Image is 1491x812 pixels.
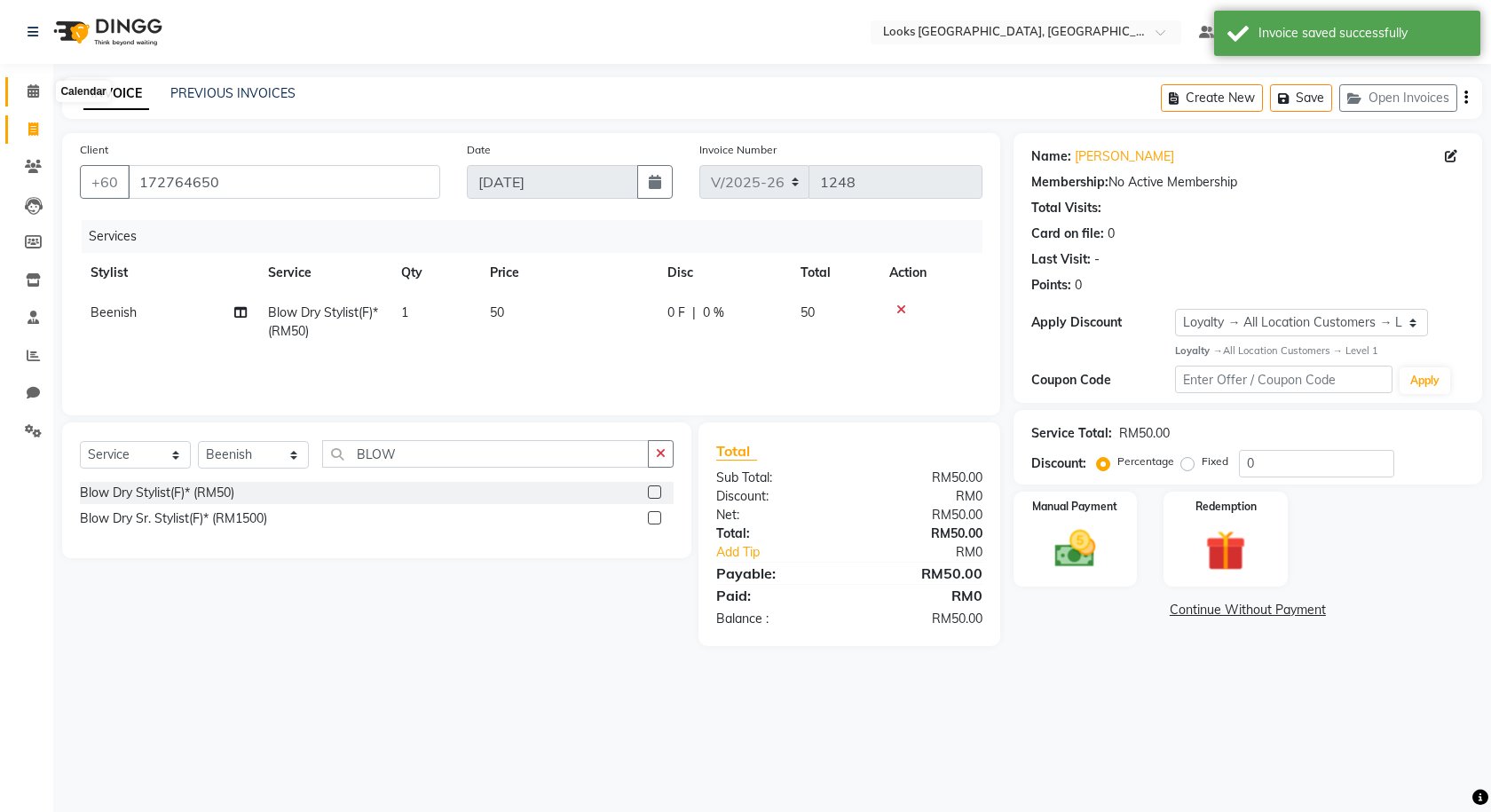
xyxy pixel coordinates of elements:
[1195,499,1257,515] label: Redemption
[1017,601,1479,619] a: Continue Without Payment
[1075,276,1082,295] div: 0
[703,563,849,584] div: Payable:
[1031,250,1091,269] div: Last Visit:
[91,304,137,320] span: Beenish
[390,253,479,293] th: Qty
[80,142,108,158] label: Client
[849,610,996,628] div: RM50.00
[703,304,724,322] span: 0 %
[1042,525,1108,572] img: _cash.svg
[801,304,815,320] span: 50
[1270,84,1332,112] button: Save
[1031,313,1176,332] div: Apply Discount
[849,585,996,606] div: RM0
[849,506,996,524] div: RM50.00
[1119,424,1170,443] div: RM50.00
[790,253,879,293] th: Total
[479,253,657,293] th: Price
[692,304,696,322] span: |
[703,487,849,506] div: Discount:
[1031,225,1104,243] div: Card on file:
[1258,24,1467,43] div: Invoice saved successfully
[703,469,849,487] div: Sub Total:
[1117,453,1174,469] label: Percentage
[82,220,996,253] div: Services
[703,585,849,606] div: Paid:
[170,85,296,101] a: PREVIOUS INVOICES
[322,440,649,468] input: Search or Scan
[1094,250,1100,269] div: -
[1202,453,1228,469] label: Fixed
[1031,147,1071,166] div: Name:
[490,304,504,320] span: 50
[849,469,996,487] div: RM50.00
[873,543,995,562] div: RM0
[80,165,130,199] button: +60
[703,543,873,562] a: Add Tip
[1031,173,1464,192] div: No Active Membership
[45,7,167,57] img: logo
[1031,454,1086,473] div: Discount:
[1075,147,1174,166] a: [PERSON_NAME]
[849,563,996,584] div: RM50.00
[1031,173,1108,192] div: Membership:
[1400,367,1450,394] button: Apply
[268,304,378,339] span: Blow Dry Stylist(F)* (RM50)
[1161,84,1263,112] button: Create New
[1031,424,1112,443] div: Service Total:
[401,304,408,320] span: 1
[80,253,257,293] th: Stylist
[1108,225,1115,243] div: 0
[80,484,234,502] div: Blow Dry Stylist(F)* (RM50)
[667,304,685,322] span: 0 F
[1339,84,1457,112] button: Open Invoices
[703,506,849,524] div: Net:
[1175,343,1464,359] div: All Location Customers → Level 1
[1032,499,1117,515] label: Manual Payment
[1175,344,1222,357] strong: Loyalty →
[716,442,757,461] span: Total
[80,509,267,528] div: Blow Dry Sr. Stylist(F)* (RM1500)
[1193,525,1259,576] img: _gift.svg
[1031,371,1176,390] div: Coupon Code
[128,165,440,199] input: Search by Name/Mobile/Email/Code
[849,487,996,506] div: RM0
[699,142,777,158] label: Invoice Number
[257,253,390,293] th: Service
[849,524,996,543] div: RM50.00
[879,253,982,293] th: Action
[1031,276,1071,295] div: Points:
[703,610,849,628] div: Balance :
[56,81,110,102] div: Calendar
[1031,199,1101,217] div: Total Visits:
[657,253,790,293] th: Disc
[467,142,491,158] label: Date
[703,524,849,543] div: Total:
[1175,366,1392,393] input: Enter Offer / Coupon Code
